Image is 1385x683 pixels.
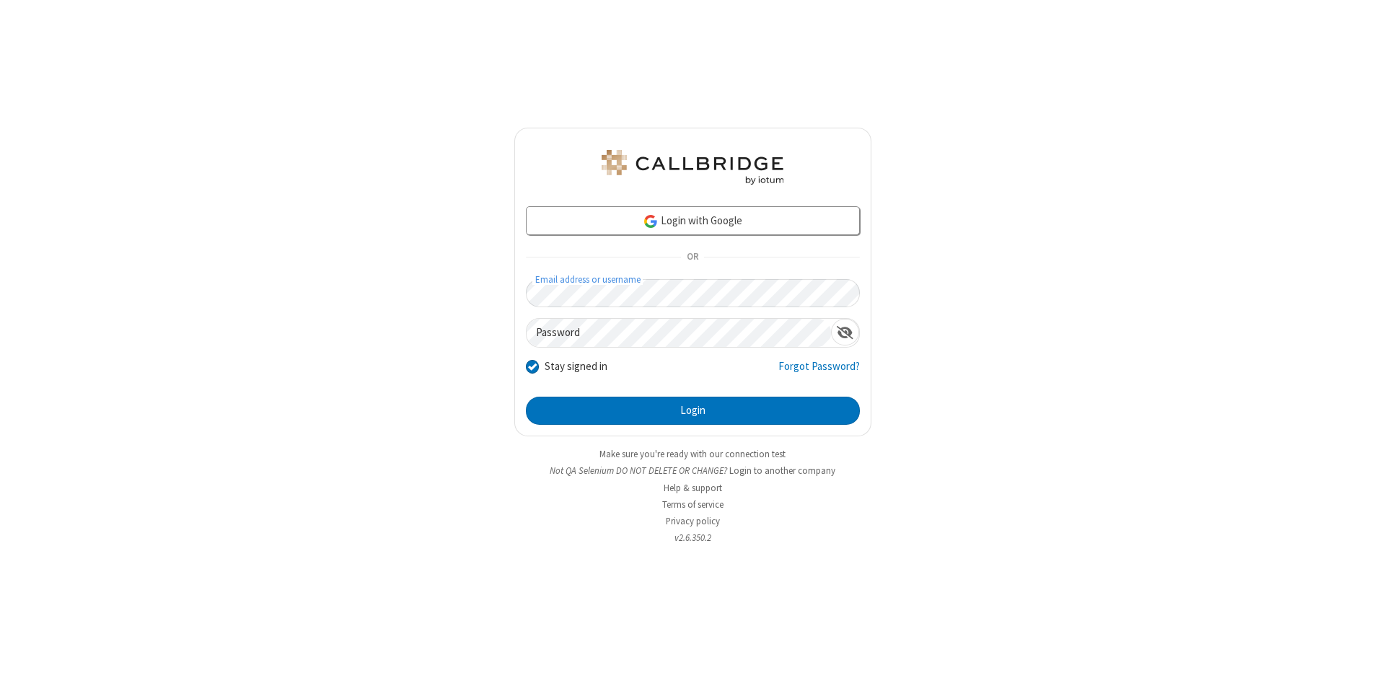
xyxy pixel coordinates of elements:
label: Stay signed in [545,358,607,375]
img: QA Selenium DO NOT DELETE OR CHANGE [599,150,786,185]
li: v2.6.350.2 [514,531,871,545]
button: Login [526,397,860,426]
img: google-icon.png [643,213,659,229]
li: Not QA Selenium DO NOT DELETE OR CHANGE? [514,464,871,477]
a: Forgot Password? [778,358,860,386]
a: Login with Google [526,206,860,235]
a: Privacy policy [666,515,720,527]
button: Login to another company [729,464,835,477]
a: Make sure you're ready with our connection test [599,448,786,460]
a: Terms of service [662,498,724,511]
input: Email address or username [526,279,860,307]
div: Show password [831,319,859,345]
iframe: Chat [1349,645,1374,673]
a: Help & support [664,482,722,494]
input: Password [527,319,831,347]
span: OR [681,247,704,268]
